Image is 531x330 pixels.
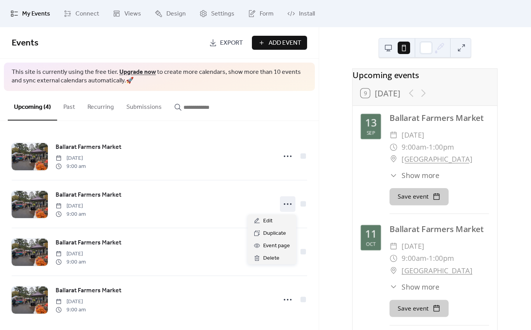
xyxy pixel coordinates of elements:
div: Ballarat Farmers Market [390,223,489,235]
span: Views [124,9,141,19]
span: [DATE] [56,298,86,306]
button: Submissions [120,91,168,120]
span: 9:00 am [56,306,86,314]
div: ​ [390,241,398,253]
span: [DATE] [56,154,86,162]
div: ​ [390,170,398,181]
button: Upcoming (4) [8,91,57,120]
span: - [426,141,429,153]
a: [GEOGRAPHIC_DATA] [402,264,472,276]
a: Ballarat Farmers Market [56,286,121,296]
span: 9:00am [402,141,426,153]
span: Event page [263,241,290,251]
span: 9:00am [402,252,426,264]
a: Form [242,3,279,24]
div: ​ [390,141,398,153]
span: Export [220,38,243,48]
span: [DATE] [402,241,424,253]
span: 1:00pm [429,252,454,264]
div: Oct [366,241,376,246]
div: ​ [390,153,398,165]
span: Form [260,9,274,19]
div: 13 [365,118,377,128]
a: [GEOGRAPHIC_DATA] [402,153,472,165]
a: Ballarat Farmers Market [56,238,121,248]
a: Design [149,3,192,24]
span: Design [166,9,186,19]
button: ​Show more [390,281,440,292]
div: Sep [367,130,375,135]
span: Ballarat Farmers Market [56,190,121,200]
button: Recurring [81,91,120,120]
div: Ballarat Farmers Market [390,112,489,124]
div: ​ [390,129,398,141]
span: This site is currently using the free tier. to create more calendars, show more than 10 events an... [12,68,307,86]
span: Show more [402,281,440,292]
span: Add Event [269,38,301,48]
button: Save event [390,300,449,317]
div: ​ [390,252,398,264]
span: 9:00 am [56,210,86,218]
span: - [426,252,429,264]
span: My Events [22,9,50,19]
a: Install [281,3,321,24]
a: Views [107,3,147,24]
span: Ballarat Farmers Market [56,143,121,152]
span: Delete [263,254,279,263]
span: Connect [75,9,99,19]
button: Add Event [252,36,307,50]
button: Save event [390,189,449,206]
a: My Events [5,3,56,24]
div: 11 [365,229,377,239]
span: [DATE] [56,250,86,258]
div: ​ [390,264,398,276]
span: Settings [211,9,234,19]
span: [DATE] [56,202,86,210]
a: Settings [194,3,240,24]
span: 9:00 am [56,162,86,171]
a: Connect [58,3,105,24]
span: 1:00pm [429,141,454,153]
div: ​ [390,281,398,292]
div: Upcoming events [353,69,497,81]
button: ​Show more [390,170,440,181]
span: Events [12,35,38,52]
span: [DATE] [402,129,424,141]
span: 9:00 am [56,258,86,266]
a: Upgrade now [119,66,156,78]
a: Ballarat Farmers Market [56,142,121,152]
span: Install [299,9,315,19]
a: Ballarat Farmers Market [56,190,121,200]
button: Past [57,91,81,120]
span: Show more [402,170,440,181]
span: Edit [263,217,272,226]
a: Export [203,36,249,50]
span: Duplicate [263,229,286,238]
